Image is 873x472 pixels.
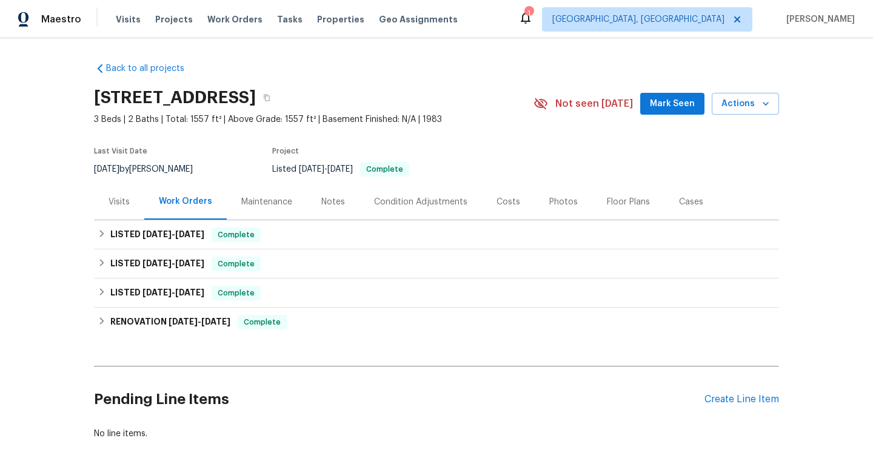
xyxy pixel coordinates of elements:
span: Complete [213,258,259,270]
button: Mark Seen [640,93,704,115]
span: [DATE] [175,259,204,268]
div: LISTED [DATE]-[DATE]Complete [94,249,779,278]
span: Complete [239,316,286,328]
div: LISTED [DATE]-[DATE]Complete [94,220,779,249]
span: Not seen [DATE] [555,98,633,110]
span: [DATE] [175,288,204,297]
h6: LISTED [110,257,204,271]
span: [PERSON_NAME] [781,13,855,25]
span: Project [272,147,299,155]
div: Costs [497,196,520,208]
button: Copy Address [256,87,278,109]
div: Condition Adjustments [374,196,467,208]
span: [DATE] [94,165,119,174]
span: Listed [272,165,409,174]
div: by [PERSON_NAME] [94,162,207,177]
span: [DATE] [142,259,172,268]
span: - [299,165,353,174]
span: - [169,317,230,326]
span: Complete [361,166,408,173]
a: Back to all projects [94,62,210,75]
h2: Pending Line Items [94,371,704,428]
span: - [142,259,204,268]
span: [GEOGRAPHIC_DATA], [GEOGRAPHIC_DATA] [552,13,724,25]
span: Projects [155,13,193,25]
span: [DATE] [201,317,230,326]
span: Actions [721,96,769,112]
span: [DATE] [142,230,172,238]
div: Cases [679,196,703,208]
span: Geo Assignments [379,13,458,25]
span: [DATE] [327,165,353,174]
span: Complete [213,287,259,299]
span: [DATE] [142,288,172,297]
div: Floor Plans [607,196,650,208]
span: Work Orders [207,13,263,25]
div: 1 [524,7,533,19]
span: Mark Seen [650,96,695,112]
div: Visits [109,196,130,208]
div: RENOVATION [DATE]-[DATE]Complete [94,308,779,337]
span: Maestro [41,13,81,25]
div: Create Line Item [704,394,779,405]
span: Last Visit Date [94,147,147,155]
div: Photos [549,196,578,208]
div: LISTED [DATE]-[DATE]Complete [94,278,779,308]
span: - [142,288,204,297]
button: Actions [712,93,779,115]
span: [DATE] [169,317,198,326]
span: - [142,230,204,238]
span: Complete [213,229,259,241]
div: Work Orders [159,195,212,207]
h6: LISTED [110,228,204,242]
h6: LISTED [110,286,204,300]
span: Properties [317,13,364,25]
div: Maintenance [241,196,292,208]
span: 3 Beds | 2 Baths | Total: 1557 ft² | Above Grade: 1557 ft² | Basement Finished: N/A | 1983 [94,113,533,126]
h6: RENOVATION [110,315,230,329]
span: Visits [116,13,141,25]
span: Tasks [277,15,303,24]
span: [DATE] [175,230,204,238]
span: [DATE] [299,165,324,174]
h2: [STREET_ADDRESS] [94,92,256,104]
div: Notes [321,196,345,208]
div: No line items. [94,428,779,440]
